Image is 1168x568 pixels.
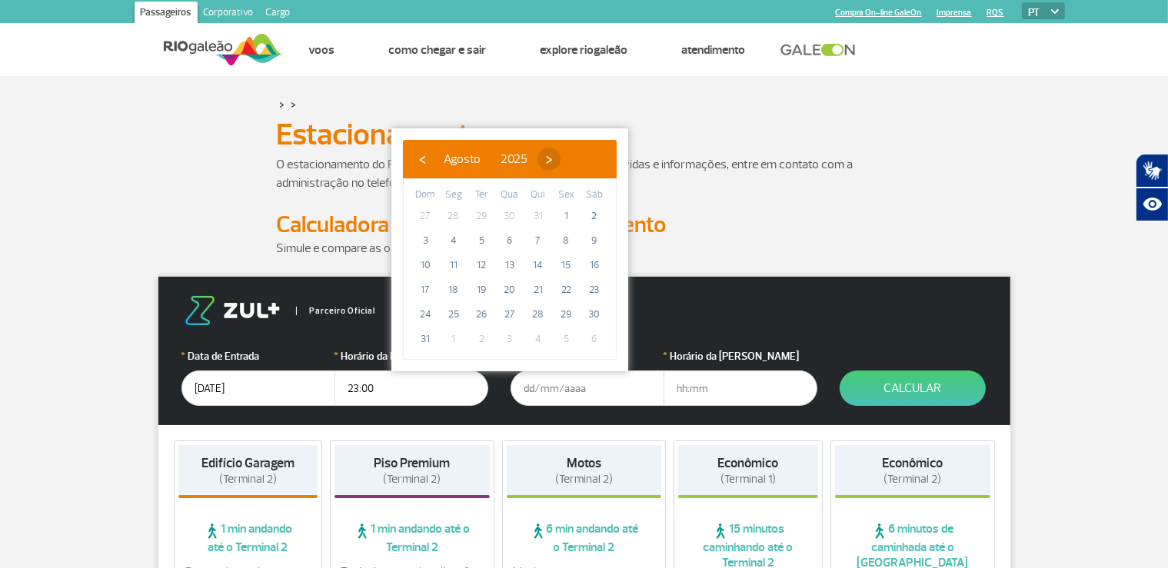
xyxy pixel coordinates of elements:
span: 29 [554,302,578,327]
span: 7 [526,228,551,253]
span: 1 min andando até o Terminal 2 [178,521,318,555]
span: 4 [526,327,551,351]
a: Explore RIOgaleão [541,42,628,58]
label: Horário da Entrada [334,348,488,364]
img: logo-zul.png [181,296,283,325]
a: Atendimento [682,42,746,58]
input: hh:mm [664,370,817,406]
span: (Terminal 2) [883,472,941,487]
span: 17 [413,277,438,302]
input: hh:mm [334,370,488,406]
span: 5 [469,228,494,253]
span: (Terminal 1) [720,472,776,487]
strong: Econômico [718,455,779,471]
button: Agosto [434,148,491,171]
bs-datepicker-navigation-view: ​ ​ ​ [411,149,561,164]
div: Plugin de acessibilidade da Hand Talk. [1136,154,1168,221]
a: Voos [309,42,335,58]
span: (Terminal 2) [555,472,613,487]
span: 6 [582,327,607,351]
button: Calcular [840,370,986,406]
span: 14 [526,253,551,277]
span: 8 [554,228,578,253]
span: 2 [469,327,494,351]
span: 4 [441,228,466,253]
a: > [280,95,285,113]
span: 30 [497,204,522,228]
th: weekday [468,187,496,204]
span: 9 [582,228,607,253]
span: 29 [469,204,494,228]
span: 28 [441,204,466,228]
span: 15 [554,253,578,277]
strong: Edifício Garagem [201,455,294,471]
span: 30 [582,302,607,327]
span: 12 [469,253,494,277]
th: weekday [580,187,608,204]
label: Data de Entrada [181,348,335,364]
span: 3 [497,327,522,351]
button: 2025 [491,148,537,171]
span: 2 [582,204,607,228]
th: weekday [411,187,440,204]
button: › [537,148,561,171]
a: Como chegar e sair [389,42,487,58]
input: dd/mm/aaaa [511,370,664,406]
p: Simule e compare as opções. [277,239,892,257]
span: 3 [413,228,438,253]
input: dd/mm/aaaa [181,370,335,406]
span: 1 min andando até o Terminal 2 [334,521,490,555]
button: ‹ [411,148,434,171]
span: 19 [469,277,494,302]
th: weekday [524,187,552,204]
th: weekday [496,187,524,204]
span: 31 [413,327,438,351]
a: > [291,95,297,113]
bs-datepicker-container: calendar [391,128,628,371]
h1: Estacionamento [277,121,892,148]
label: Horário da [PERSON_NAME] [664,348,817,364]
a: RQS [987,8,1004,18]
strong: Motos [567,455,601,471]
span: 25 [441,302,466,327]
span: 5 [554,327,578,351]
span: 13 [497,253,522,277]
span: 16 [582,253,607,277]
a: Imprensa [937,8,972,18]
a: Cargo [260,2,297,26]
span: 28 [526,302,551,327]
span: 1 [441,327,466,351]
span: 26 [469,302,494,327]
span: 18 [441,277,466,302]
span: 31 [526,204,551,228]
span: 6 min andando até o Terminal 2 [507,521,662,555]
p: O estacionamento do RIOgaleão é administrado pela Estapar. Para dúvidas e informações, entre em c... [277,155,892,192]
span: 6 [497,228,522,253]
span: 27 [497,302,522,327]
strong: Piso Premium [374,455,450,471]
span: 27 [413,204,438,228]
strong: Econômico [882,455,943,471]
button: Abrir recursos assistivos. [1136,188,1168,221]
th: weekday [552,187,581,204]
button: Abrir tradutor de língua de sinais. [1136,154,1168,188]
span: Agosto [444,151,481,167]
a: Corporativo [198,2,260,26]
span: 21 [526,277,551,302]
span: 24 [413,302,438,327]
span: 2025 [501,151,527,167]
span: 23 [582,277,607,302]
a: Passageiros [135,2,198,26]
span: (Terminal 2) [383,472,441,487]
span: 11 [441,253,466,277]
span: 10 [413,253,438,277]
span: 20 [497,277,522,302]
span: 22 [554,277,578,302]
span: 1 [554,204,578,228]
h2: Calculadora de Tarifa do Estacionamento [277,211,892,239]
span: Parceiro Oficial [296,307,375,315]
a: Compra On-line GaleOn [836,8,922,18]
th: weekday [440,187,468,204]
